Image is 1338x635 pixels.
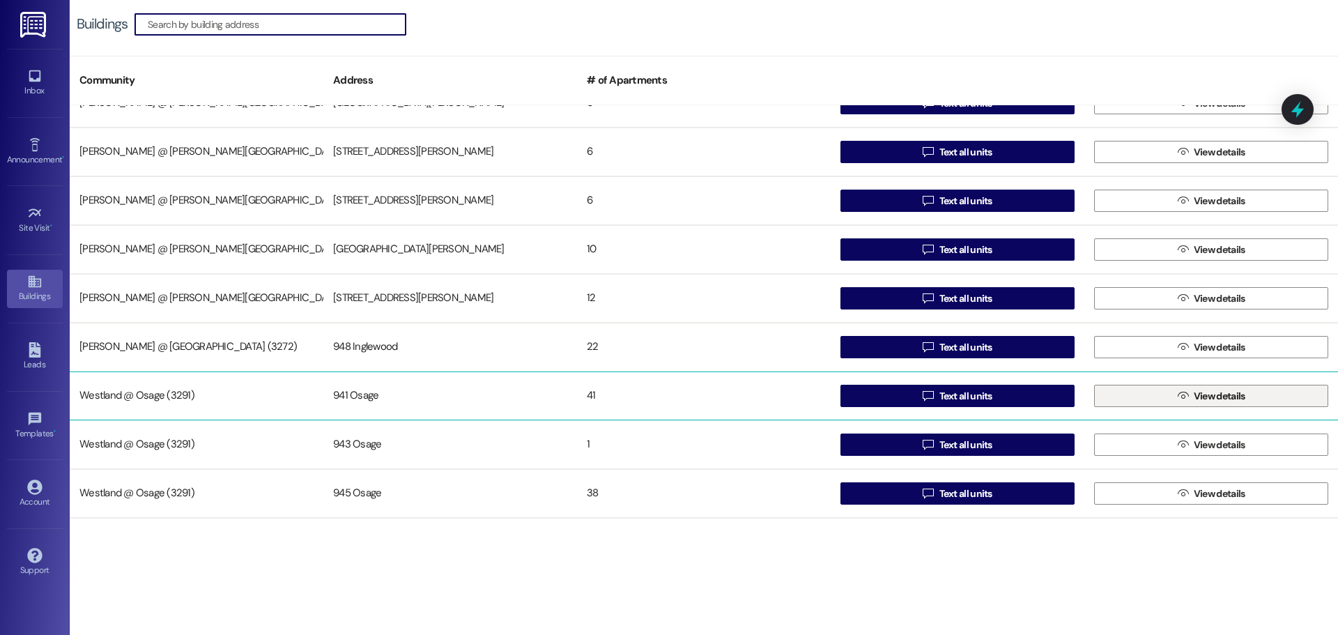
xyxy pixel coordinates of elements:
button: View details [1094,238,1328,261]
i:  [923,195,933,206]
a: Inbox [7,64,63,102]
span: View details [1194,389,1245,404]
div: 948 Inglewood [323,333,577,361]
div: [PERSON_NAME] @ [PERSON_NAME][GEOGRAPHIC_DATA] ([STREET_ADDRESS][PERSON_NAME]) (3306) [70,236,323,263]
div: 943 Osage [323,431,577,459]
div: 6 [577,138,831,166]
div: [PERSON_NAME] @ [PERSON_NAME][GEOGRAPHIC_DATA] ([GEOGRAPHIC_DATA][PERSON_NAME]) (3298) [70,138,323,166]
a: Buildings [7,270,63,307]
button: View details [1094,482,1328,505]
i:  [1178,244,1188,255]
i:  [1178,390,1188,401]
div: 12 [577,284,831,312]
span: View details [1194,438,1245,452]
img: ResiDesk Logo [20,12,49,38]
div: [PERSON_NAME] @ [PERSON_NAME][GEOGRAPHIC_DATA] ([STREET_ADDRESS][PERSON_NAME] (3274) [70,284,323,312]
button: Text all units [840,336,1075,358]
a: Site Visit • [7,201,63,239]
i:  [1178,342,1188,353]
span: Text all units [939,145,992,160]
span: View details [1194,291,1245,306]
div: [PERSON_NAME] @ [PERSON_NAME][GEOGRAPHIC_DATA] ([GEOGRAPHIC_DATA][PERSON_NAME]) (3298) [70,187,323,215]
div: 10 [577,236,831,263]
div: [GEOGRAPHIC_DATA][PERSON_NAME] [323,236,577,263]
i:  [923,146,933,158]
span: View details [1194,340,1245,355]
a: Templates • [7,407,63,445]
div: [PERSON_NAME] @ [GEOGRAPHIC_DATA] (3272) [70,333,323,361]
span: View details [1194,145,1245,160]
i:  [923,488,933,499]
button: View details [1094,385,1328,407]
button: View details [1094,434,1328,456]
button: View details [1094,141,1328,163]
span: Text all units [939,340,992,355]
i:  [1178,293,1188,304]
span: Text all units [939,291,992,306]
div: [STREET_ADDRESS][PERSON_NAME] [323,284,577,312]
input: Search by building address [148,15,406,34]
span: • [54,427,56,436]
span: • [62,153,64,162]
i:  [1178,195,1188,206]
div: 41 [577,382,831,410]
a: Support [7,544,63,581]
a: Leads [7,338,63,376]
div: [STREET_ADDRESS][PERSON_NAME] [323,138,577,166]
i:  [923,342,933,353]
div: 6 [577,187,831,215]
i:  [1178,488,1188,499]
button: Text all units [840,482,1075,505]
button: Text all units [840,238,1075,261]
span: Text all units [939,389,992,404]
i:  [923,439,933,450]
i:  [923,390,933,401]
span: Text all units [939,438,992,452]
div: 38 [577,480,831,507]
button: View details [1094,190,1328,212]
div: 941 Osage [323,382,577,410]
div: Community [70,63,323,98]
div: Buildings [77,17,128,31]
button: Text all units [840,190,1075,212]
div: Westland @ Osage (3291) [70,480,323,507]
button: Text all units [840,287,1075,309]
div: 945 Osage [323,480,577,507]
div: [STREET_ADDRESS][PERSON_NAME] [323,187,577,215]
i:  [1178,439,1188,450]
button: Text all units [840,385,1075,407]
div: # of Apartments [577,63,831,98]
button: View details [1094,287,1328,309]
a: Account [7,475,63,513]
span: View details [1194,243,1245,257]
div: 1 [577,431,831,459]
div: Address [323,63,577,98]
span: View details [1194,194,1245,208]
i:  [923,293,933,304]
span: Text all units [939,487,992,501]
div: Westland @ Osage (3291) [70,431,323,459]
i:  [923,244,933,255]
button: View details [1094,336,1328,358]
span: View details [1194,487,1245,501]
button: Text all units [840,141,1075,163]
span: • [50,221,52,231]
span: Text all units [939,243,992,257]
span: Text all units [939,194,992,208]
div: Westland @ Osage (3291) [70,382,323,410]
i:  [1178,146,1188,158]
div: 22 [577,333,831,361]
button: Text all units [840,434,1075,456]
